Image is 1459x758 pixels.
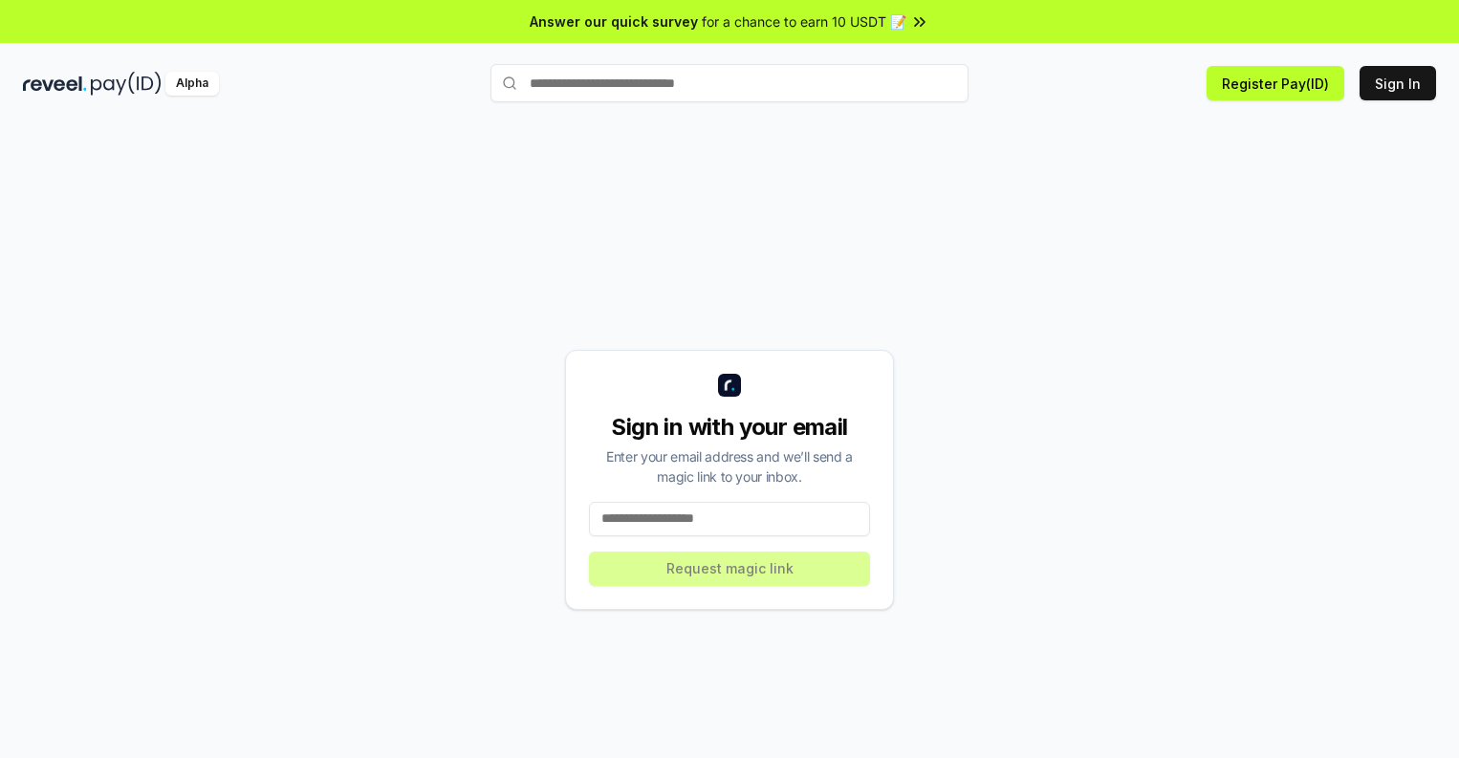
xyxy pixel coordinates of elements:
div: Alpha [165,72,219,96]
img: logo_small [718,374,741,397]
div: Sign in with your email [589,412,870,443]
button: Register Pay(ID) [1207,66,1344,100]
img: pay_id [91,72,162,96]
div: Enter your email address and we’ll send a magic link to your inbox. [589,446,870,487]
span: Answer our quick survey [530,11,698,32]
button: Sign In [1360,66,1436,100]
img: reveel_dark [23,72,87,96]
span: for a chance to earn 10 USDT 📝 [702,11,906,32]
